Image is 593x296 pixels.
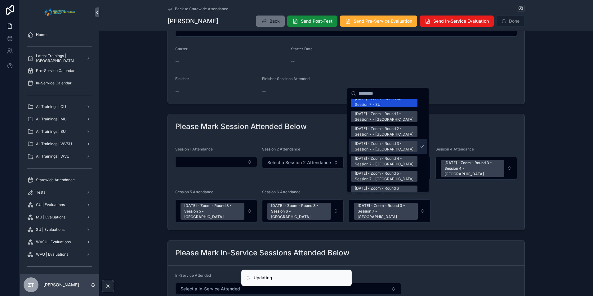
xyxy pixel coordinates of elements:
span: WVU | Evaluations [36,252,68,257]
a: In-Service Calendar [24,78,96,89]
span: All Trainings | WVSU [36,141,72,146]
p: [PERSON_NAME] [43,282,79,288]
span: SU | Evaluations [36,227,65,232]
span: -- [175,88,179,94]
div: Updating... [254,275,276,281]
span: Back to Statewide Attendance [175,7,228,11]
div: [DATE] - Zoom - Round 3 - Session 7 - [GEOGRAPHIC_DATA] [355,141,414,152]
button: Select Button [175,200,257,222]
span: Finisher [175,76,189,81]
a: All Trainings | WVSU [24,138,96,150]
button: Select Button [262,157,344,168]
a: All Trainings | MU [24,114,96,125]
a: Pre-Service Calendar [24,65,96,76]
span: Latest Trainings | [GEOGRAPHIC_DATA] [36,53,81,63]
span: Send Pre-Service Evaluation [354,18,412,24]
div: scrollable content [20,25,99,274]
span: WVSU | Evaluations [36,240,71,244]
span: Starter Date [291,47,313,51]
span: Session 1 Attendance [175,147,213,151]
a: All Trainings | CU [24,101,96,112]
button: Select Button [262,200,344,222]
a: All Trainings | WVU [24,151,96,162]
span: Send Post-Test [301,18,332,24]
div: [DATE] - Zoom - Round 3 - Session 4 - [GEOGRAPHIC_DATA] [444,160,501,177]
span: Session 6 Attendance [262,190,301,194]
button: Select Button [349,200,430,222]
span: In-Service Attended [175,273,211,278]
span: -- [262,88,266,94]
div: [DATE] - Zoom - Round 3 - Session 6 - [GEOGRAPHIC_DATA] [271,203,328,220]
div: [DATE] - Zoom - Round 3 - Session 5 - [GEOGRAPHIC_DATA] [184,203,241,220]
span: In-Service Calendar [36,81,72,86]
span: Session 4 Attendance [435,147,474,151]
button: Select Button [175,157,257,167]
span: -- [291,58,295,65]
a: SU | Evaluations [24,224,96,235]
span: Tests [36,190,45,195]
span: Statewide Attendance [36,177,75,182]
button: Send Pre-Service Evaluation [340,16,417,27]
span: Session 5 Attendance [175,190,213,194]
div: [DATE] - Zoom - Round 6 - Session 7 - [GEOGRAPHIC_DATA] [355,186,414,197]
button: Send In-Service Evaluation [420,16,494,27]
span: -- [175,58,179,65]
span: ZT [28,281,34,289]
div: Suggestions [347,99,429,192]
button: Select Button [175,283,401,295]
a: Latest Trainings | [GEOGRAPHIC_DATA] [24,53,96,64]
span: All Trainings | MU [36,117,67,122]
span: Send In-Service Evaluation [433,18,489,24]
h1: [PERSON_NAME] [167,17,218,25]
span: MU | Evaluations [36,215,65,220]
img: App logo [43,7,77,17]
span: Finisher Sessions Attended [262,76,310,81]
div: [DATE] - Zoom - Round 5 - Session 7 - [GEOGRAPHIC_DATA] [355,171,414,182]
div: [DATE] - Zoom - Round 14 - Session 7 - SU [355,96,414,107]
span: Starter [175,47,188,51]
span: CU | Evaluations [36,202,65,207]
span: All Trainings | CU [36,104,66,109]
span: Select a Session 2 Attendance [267,159,331,166]
a: MU | Evaluations [24,212,96,223]
div: [DATE] - Zoom - Round 4 - Session 7 - [GEOGRAPHIC_DATA] [355,156,414,167]
span: Pre-Service Calendar [36,68,75,73]
a: Tests [24,187,96,198]
a: Home [24,29,96,40]
a: WVSU | Evaluations [24,236,96,248]
div: [DATE] - Zoom - Round 3 - Session 7 - [GEOGRAPHIC_DATA] [358,203,414,220]
h2: Please Mark Session Attended Below [175,122,307,132]
span: All Trainings | SU [36,129,66,134]
a: Statewide Attendance [24,174,96,186]
button: Select Button [435,157,517,180]
a: Back to Statewide Attendance [167,7,228,11]
span: Select a In-Service Attended [181,286,240,292]
span: Back [270,18,280,24]
span: Session 2 Attendance [262,147,300,151]
button: Back [256,16,285,27]
a: CU | Evaluations [24,199,96,210]
div: [DATE] - Zoom - Round 2 - Session 7 - [GEOGRAPHIC_DATA] [355,126,414,137]
div: [DATE] - Zoom - Round 1 - Session 7 - [GEOGRAPHIC_DATA] [355,111,414,122]
span: All Trainings | WVU [36,154,69,159]
a: All Trainings | SU [24,126,96,137]
button: Send Post-Test [287,16,337,27]
span: Home [36,32,47,37]
a: WVU | Evaluations [24,249,96,260]
h2: Please Mark In-Service Sessions Attended Below [175,248,350,258]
